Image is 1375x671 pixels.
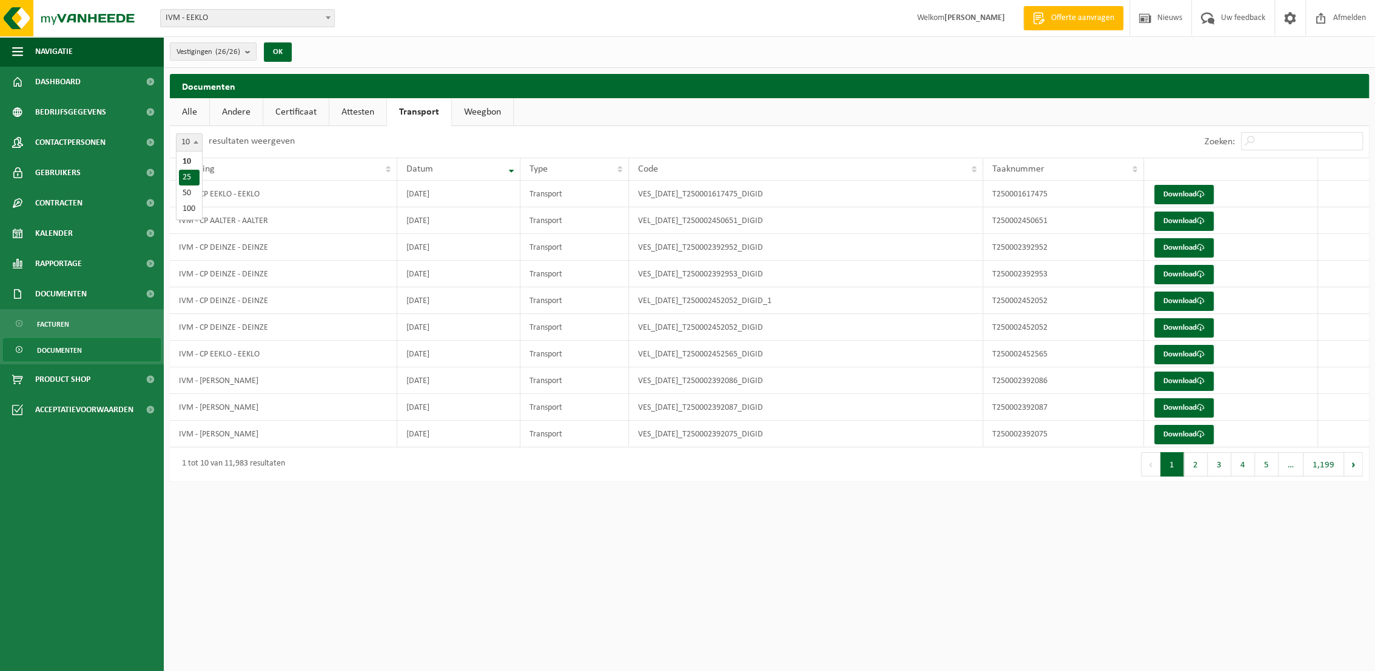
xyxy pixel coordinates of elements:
td: [DATE] [397,394,520,421]
td: [DATE] [397,287,520,314]
td: IVM - CP AALTER - AALTER [170,207,397,234]
label: resultaten weergeven [209,136,295,146]
li: 100 [179,201,200,217]
span: Contracten [35,188,82,218]
span: Dashboard [35,67,81,97]
button: Previous [1141,452,1160,476]
span: Datum [406,164,433,174]
span: Type [529,164,548,174]
a: Attesten [329,98,386,126]
td: [DATE] [397,314,520,341]
td: [DATE] [397,261,520,287]
td: Transport [520,234,630,261]
td: IVM - CP DEINZE - DEINZE [170,234,397,261]
td: Transport [520,394,630,421]
a: Download [1154,398,1214,418]
td: [DATE] [397,367,520,394]
td: VEL_[DATE]_T250002450651_DIGID [629,207,983,234]
td: T250002392086 [983,367,1144,394]
span: Bedrijfsgegevens [35,97,106,127]
td: Transport [520,367,630,394]
h2: Documenten [170,74,1369,98]
button: 5 [1255,452,1279,476]
button: OK [264,42,292,62]
td: IVM - CP DEINZE - DEINZE [170,261,397,287]
td: IVM - CP EEKLO - EEKLO [170,341,397,367]
span: Contactpersonen [35,127,106,158]
td: [DATE] [397,421,520,447]
td: Transport [520,421,630,447]
td: Transport [520,287,630,314]
td: Transport [520,207,630,234]
td: VES_[DATE]_T250001617475_DIGID [629,181,983,207]
td: Transport [520,314,630,341]
a: Weegbon [452,98,513,126]
td: VES_[DATE]_T250002392953_DIGID [629,261,983,287]
a: Download [1154,318,1214,338]
td: T250001617475 [983,181,1144,207]
span: IVM - EEKLO [160,9,335,27]
li: 10 [179,154,200,170]
span: Documenten [35,279,87,309]
td: T250002450651 [983,207,1144,234]
td: Transport [520,181,630,207]
span: Code [638,164,658,174]
td: [DATE] [397,234,520,261]
span: Kalender [35,218,73,249]
span: Facturen [37,313,69,336]
td: T250002452052 [983,287,1144,314]
a: Transport [387,98,451,126]
div: 1 tot 10 van 11,983 resultaten [176,453,285,475]
span: 10 [176,133,203,152]
td: T250002392075 [983,421,1144,447]
a: Download [1154,265,1214,284]
span: … [1279,452,1303,476]
button: 1 [1160,452,1184,476]
a: Download [1154,425,1214,444]
td: VES_[DATE]_T250002392086_DIGID [629,367,983,394]
td: IVM - [PERSON_NAME] [170,421,397,447]
a: Download [1154,185,1214,204]
a: Offerte aanvragen [1023,6,1123,30]
td: IVM - CP DEINZE - DEINZE [170,314,397,341]
button: 1,199 [1303,452,1344,476]
td: T250002392953 [983,261,1144,287]
span: Acceptatievoorwaarden [35,395,133,425]
a: Download [1154,345,1214,364]
span: Gebruikers [35,158,81,188]
td: T250002392087 [983,394,1144,421]
td: [DATE] [397,207,520,234]
td: IVM - CP EEKLO - EEKLO [170,181,397,207]
span: Vestigingen [176,43,240,61]
a: Certificaat [263,98,329,126]
span: Offerte aanvragen [1048,12,1117,24]
button: 2 [1184,452,1208,476]
count: (26/26) [215,48,240,56]
td: [DATE] [397,341,520,367]
td: VEL_[DATE]_T250002452052_DIGID [629,314,983,341]
a: Andere [210,98,263,126]
button: Next [1344,452,1363,476]
span: Documenten [37,339,82,362]
label: Zoeken: [1205,137,1235,147]
li: 50 [179,185,200,201]
strong: [PERSON_NAME] [944,13,1005,22]
td: T250002392952 [983,234,1144,261]
td: IVM - [PERSON_NAME] [170,394,397,421]
td: VES_[DATE]_T250002392087_DIGID [629,394,983,421]
button: 4 [1231,452,1255,476]
span: Rapportage [35,249,82,279]
td: IVM - CP DEINZE - DEINZE [170,287,397,314]
a: Download [1154,372,1214,391]
span: Taaknummer [992,164,1044,174]
td: VES_[DATE]_T250002392075_DIGID [629,421,983,447]
td: T250002452052 [983,314,1144,341]
span: 10 [176,134,202,151]
span: Product Shop [35,364,90,395]
a: Download [1154,238,1214,258]
td: IVM - [PERSON_NAME] [170,367,397,394]
a: Facturen [3,312,161,335]
li: 25 [179,170,200,185]
a: Download [1154,292,1214,311]
button: 3 [1208,452,1231,476]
